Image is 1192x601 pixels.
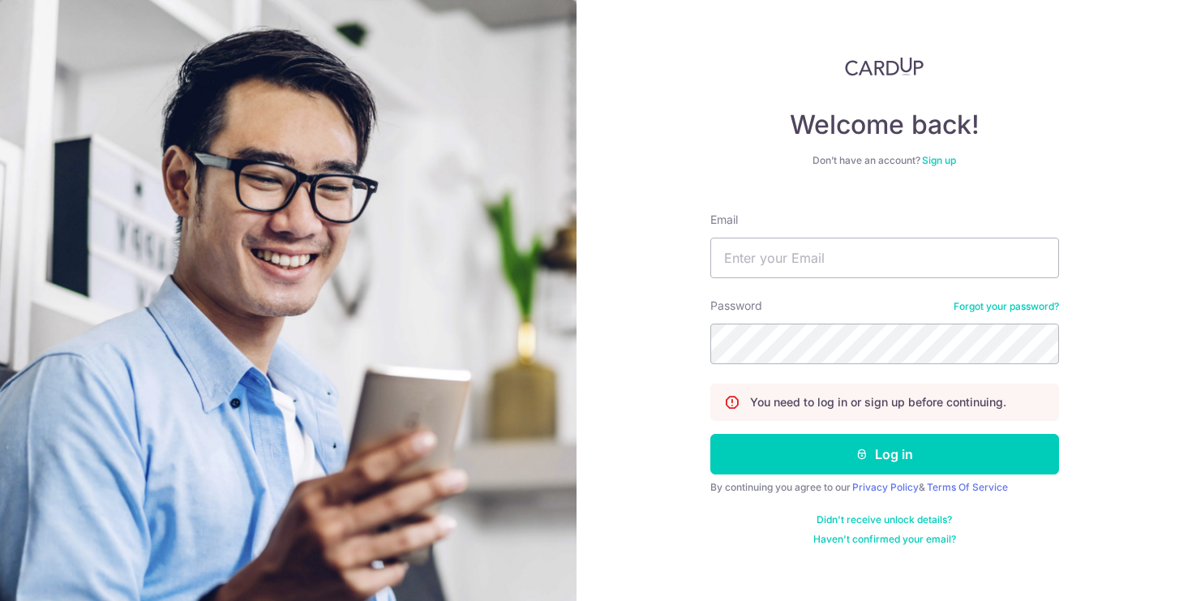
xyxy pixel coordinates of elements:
img: CardUp Logo [845,57,924,76]
a: Terms Of Service [927,481,1008,493]
a: Haven't confirmed your email? [813,533,956,546]
a: Privacy Policy [852,481,919,493]
button: Log in [710,434,1059,474]
label: Password [710,298,762,314]
input: Enter your Email [710,238,1059,278]
div: By continuing you agree to our & [710,481,1059,494]
a: Forgot your password? [954,300,1059,313]
div: Don’t have an account? [710,154,1059,167]
label: Email [710,212,738,228]
h4: Welcome back! [710,109,1059,141]
a: Didn't receive unlock details? [817,513,952,526]
a: Sign up [922,154,956,166]
p: You need to log in or sign up before continuing. [750,394,1006,410]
